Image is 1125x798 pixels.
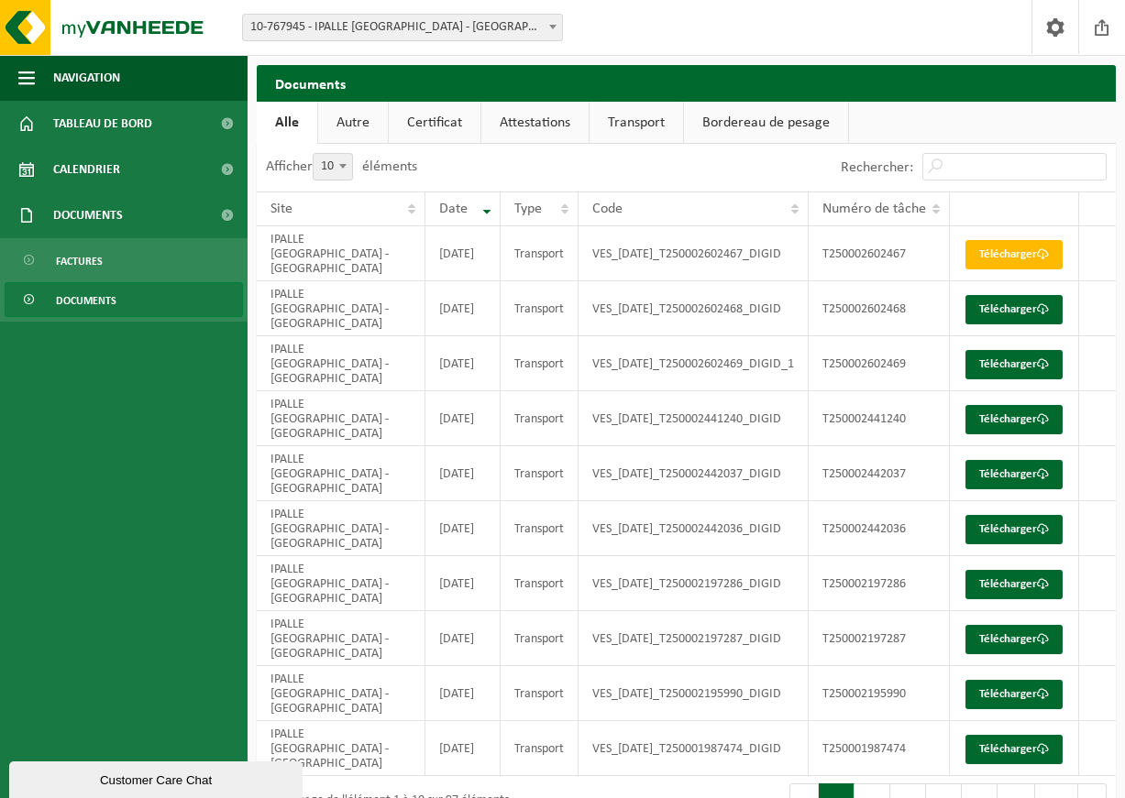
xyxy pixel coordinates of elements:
[242,14,563,41] span: 10-767945 - IPALLE FRASNES - FRASNES-LEZ-BUISSENAL
[822,202,926,216] span: Numéro de tâche
[809,336,950,391] td: T250002602469
[579,226,809,281] td: VES_[DATE]_T250002602467_DIGID
[501,556,579,611] td: Transport
[425,666,501,721] td: [DATE]
[56,244,103,279] span: Factures
[266,159,417,174] label: Afficher éléments
[481,102,589,144] a: Attestations
[425,281,501,336] td: [DATE]
[56,283,116,318] span: Documents
[53,192,123,238] span: Documents
[809,281,950,336] td: T250002602468
[501,336,579,391] td: Transport
[425,446,501,501] td: [DATE]
[579,611,809,666] td: VES_[DATE]_T250002197287_DIGID
[425,501,501,556] td: [DATE]
[809,556,950,611] td: T250002197286
[313,153,353,180] span: 10
[501,226,579,281] td: Transport
[501,501,579,556] td: Transport
[270,202,292,216] span: Site
[965,735,1063,764] a: Télécharger
[243,15,562,40] span: 10-767945 - IPALLE FRASNES - FRASNES-LEZ-BUISSENAL
[965,625,1063,654] a: Télécharger
[501,446,579,501] td: Transport
[579,391,809,446] td: VES_[DATE]_T250002441240_DIGID
[257,446,425,501] td: IPALLE [GEOGRAPHIC_DATA] - [GEOGRAPHIC_DATA]
[579,666,809,721] td: VES_[DATE]_T250002195990_DIGID
[501,721,579,776] td: Transport
[965,570,1063,599] a: Télécharger
[965,405,1063,434] a: Télécharger
[841,160,913,175] label: Rechercher:
[257,65,1116,101] h2: Documents
[965,350,1063,379] a: Télécharger
[809,226,950,281] td: T250002602467
[501,611,579,666] td: Transport
[257,501,425,556] td: IPALLE [GEOGRAPHIC_DATA] - [GEOGRAPHIC_DATA]
[579,336,809,391] td: VES_[DATE]_T250002602469_DIGID_1
[257,666,425,721] td: IPALLE [GEOGRAPHIC_DATA] - [GEOGRAPHIC_DATA]
[318,102,388,144] a: Autre
[257,226,425,281] td: IPALLE [GEOGRAPHIC_DATA] - [GEOGRAPHIC_DATA]
[425,391,501,446] td: [DATE]
[53,101,152,147] span: Tableau de bord
[965,295,1063,324] a: Télécharger
[965,460,1063,489] a: Télécharger
[314,154,352,180] span: 10
[5,243,243,278] a: Factures
[579,446,809,501] td: VES_[DATE]_T250002442037_DIGID
[257,391,425,446] td: IPALLE [GEOGRAPHIC_DATA] - [GEOGRAPHIC_DATA]
[514,202,542,216] span: Type
[809,501,950,556] td: T250002442036
[425,721,501,776] td: [DATE]
[579,721,809,776] td: VES_[DATE]_T250001987474_DIGID
[590,102,683,144] a: Transport
[257,611,425,666] td: IPALLE [GEOGRAPHIC_DATA] - [GEOGRAPHIC_DATA]
[53,147,120,192] span: Calendrier
[9,758,306,798] iframe: chat widget
[501,281,579,336] td: Transport
[965,680,1063,709] a: Télécharger
[579,556,809,611] td: VES_[DATE]_T250002197286_DIGID
[257,556,425,611] td: IPALLE [GEOGRAPHIC_DATA] - [GEOGRAPHIC_DATA]
[579,281,809,336] td: VES_[DATE]_T250002602468_DIGID
[425,611,501,666] td: [DATE]
[579,501,809,556] td: VES_[DATE]_T250002442036_DIGID
[809,721,950,776] td: T250001987474
[965,240,1063,269] a: Télécharger
[257,102,317,144] a: Alle
[592,202,623,216] span: Code
[809,666,950,721] td: T250002195990
[257,721,425,776] td: IPALLE [GEOGRAPHIC_DATA] - [GEOGRAPHIC_DATA]
[439,202,468,216] span: Date
[5,282,243,317] a: Documents
[425,556,501,611] td: [DATE]
[425,226,501,281] td: [DATE]
[684,102,848,144] a: Bordereau de pesage
[425,336,501,391] td: [DATE]
[501,391,579,446] td: Transport
[809,391,950,446] td: T250002441240
[809,446,950,501] td: T250002442037
[257,281,425,336] td: IPALLE [GEOGRAPHIC_DATA] - [GEOGRAPHIC_DATA]
[53,55,120,101] span: Navigation
[257,336,425,391] td: IPALLE [GEOGRAPHIC_DATA] - [GEOGRAPHIC_DATA]
[389,102,480,144] a: Certificat
[501,666,579,721] td: Transport
[965,515,1063,544] a: Télécharger
[809,611,950,666] td: T250002197287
